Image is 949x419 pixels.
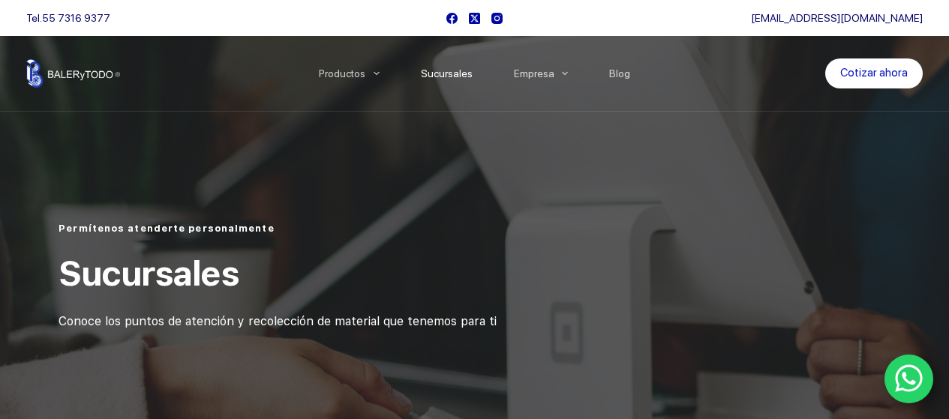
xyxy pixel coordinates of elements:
[491,13,503,24] a: Instagram
[59,253,239,294] span: Sucursales
[42,12,110,24] a: 55 7316 9377
[884,355,934,404] a: WhatsApp
[469,13,480,24] a: X (Twitter)
[26,12,110,24] span: Tel.
[59,223,274,234] span: Permítenos atenderte personalmente
[751,12,923,24] a: [EMAIL_ADDRESS][DOMAIN_NAME]
[298,36,651,111] nav: Menu Principal
[446,13,458,24] a: Facebook
[26,59,120,88] img: Balerytodo
[825,58,923,88] a: Cotizar ahora
[59,314,497,328] span: Conoce los puntos de atención y recolección de material que tenemos para ti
